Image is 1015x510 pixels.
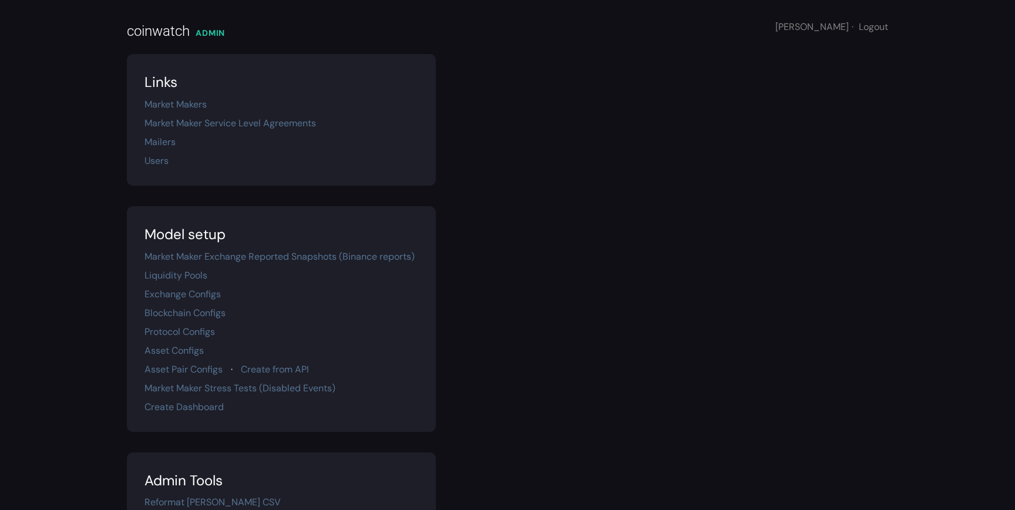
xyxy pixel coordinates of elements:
a: Market Maker Stress Tests (Disabled Events) [144,382,335,394]
a: Create from API [241,363,309,375]
a: Exchange Configs [144,288,221,300]
div: Admin Tools [144,470,418,491]
a: Market Maker Exchange Reported Snapshots (Binance reports) [144,250,415,263]
a: Create Dashboard [144,401,224,413]
span: · [852,21,853,33]
a: Reformat [PERSON_NAME] CSV [144,496,281,508]
div: Model setup [144,224,418,245]
a: Protocol Configs [144,326,215,338]
div: coinwatch [127,21,190,42]
div: ADMIN [196,27,225,39]
a: Asset Pair Configs [144,363,223,375]
div: Links [144,72,418,93]
a: Asset Configs [144,344,204,357]
a: Mailers [144,136,176,148]
span: · [231,363,233,375]
a: Liquidity Pools [144,269,207,281]
a: Users [144,155,169,167]
a: Market Maker Service Level Agreements [144,117,316,129]
a: Market Makers [144,98,207,110]
a: Logout [859,21,888,33]
div: [PERSON_NAME] [775,20,888,34]
a: Blockchain Configs [144,307,226,319]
